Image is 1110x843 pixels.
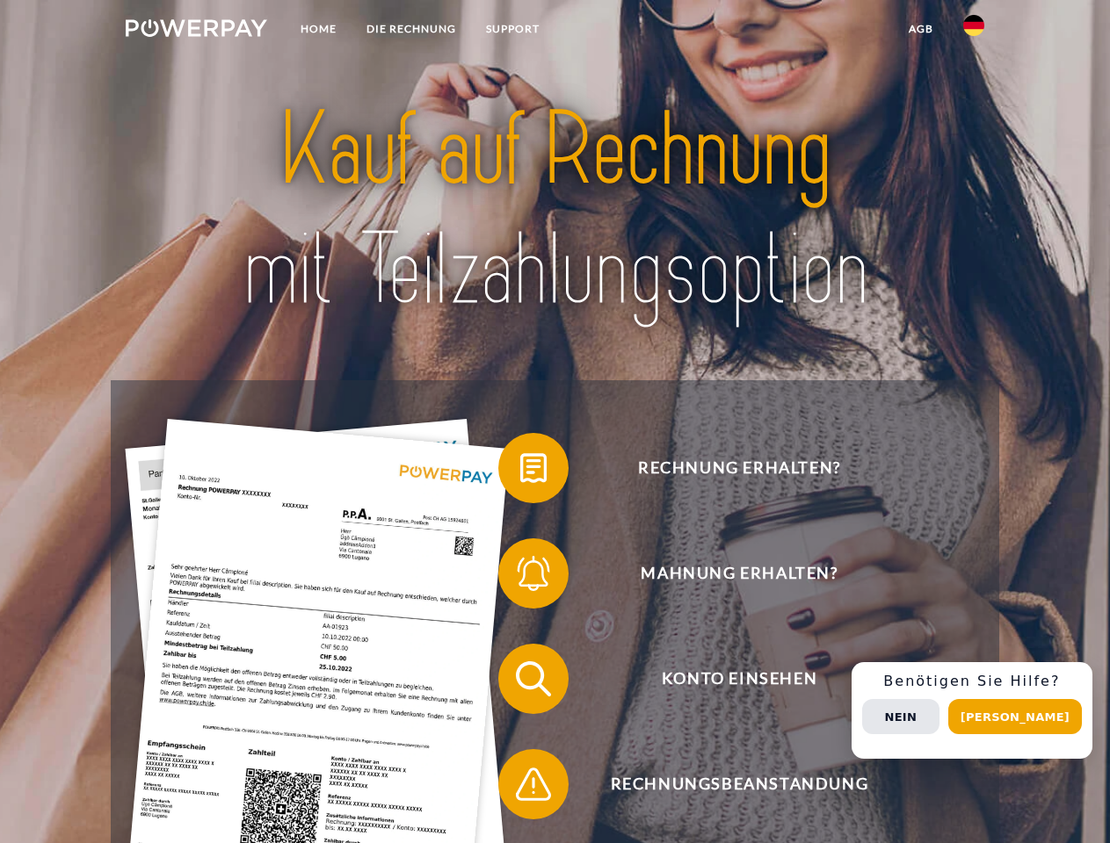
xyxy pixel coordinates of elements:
span: Konto einsehen [524,644,954,714]
img: qb_search.svg [511,657,555,701]
a: DIE RECHNUNG [352,13,471,45]
img: logo-powerpay-white.svg [126,19,267,37]
h3: Benötigen Sie Hilfe? [862,673,1082,690]
a: agb [894,13,948,45]
button: [PERSON_NAME] [948,699,1082,734]
img: qb_bill.svg [511,446,555,490]
span: Rechnungsbeanstandung [524,749,954,819]
img: qb_bell.svg [511,551,555,595]
a: Home [286,13,352,45]
button: Rechnungsbeanstandung [498,749,955,819]
img: de [963,15,984,36]
div: Schnellhilfe [852,662,1092,759]
button: Nein [862,699,940,734]
button: Rechnung erhalten? [498,433,955,503]
button: Mahnung erhalten? [498,538,955,609]
span: Mahnung erhalten? [524,538,954,609]
a: SUPPORT [471,13,555,45]
button: Konto einsehen [498,644,955,714]
span: Rechnung erhalten? [524,433,954,503]
img: qb_warning.svg [511,762,555,806]
img: title-powerpay_de.svg [168,84,942,336]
